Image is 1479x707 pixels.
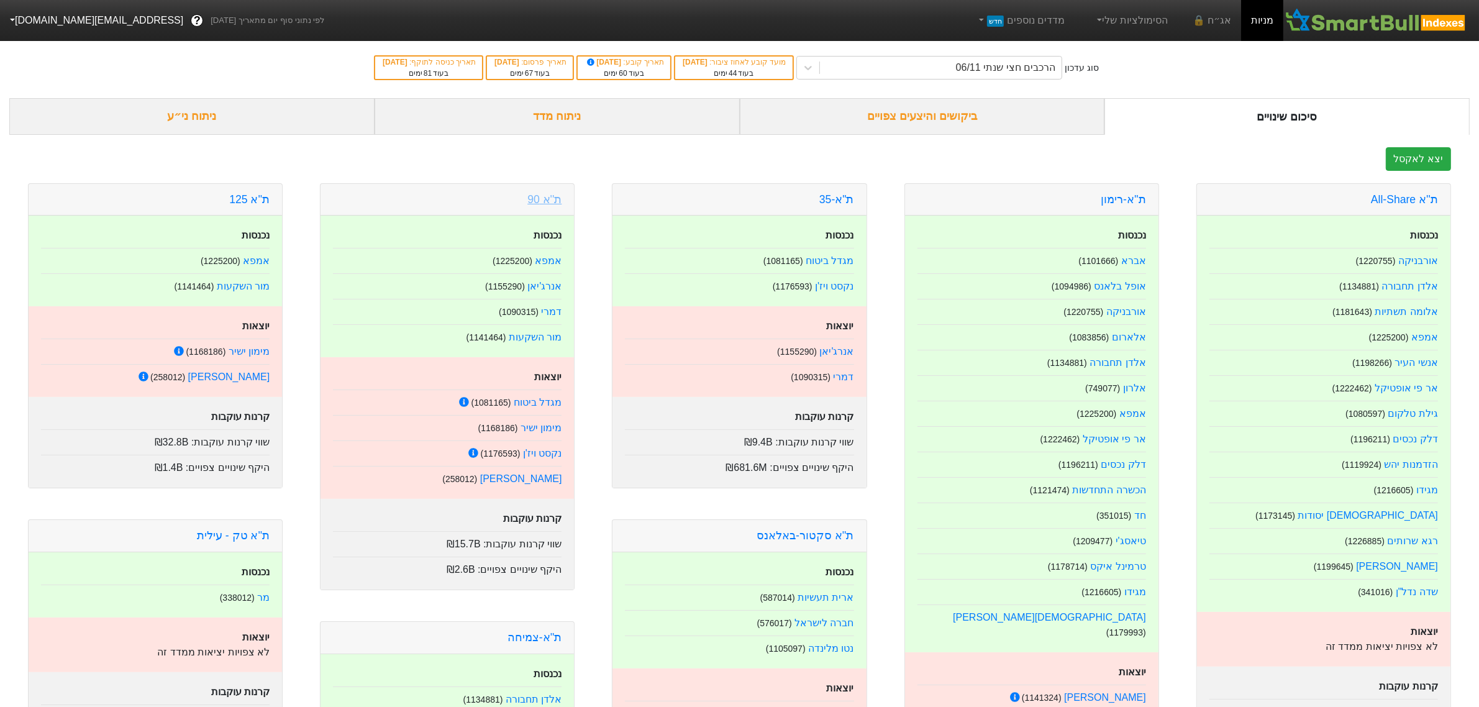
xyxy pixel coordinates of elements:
small: ( 749077 ) [1085,383,1120,393]
a: שדה נדל"ן [1396,586,1438,597]
small: ( 1083856 ) [1070,332,1109,342]
a: [PERSON_NAME] [188,372,270,382]
a: ת''א 125 [229,193,270,206]
a: [DEMOGRAPHIC_DATA][PERSON_NAME] [953,612,1146,623]
small: ( 1134881 ) [1047,358,1087,368]
small: ( 1081165 ) [763,256,803,266]
span: 60 [619,69,627,78]
small: ( 1196211 ) [1350,434,1390,444]
strong: נכנסות [242,230,270,240]
span: [DATE] [585,58,624,66]
a: אורבניקה [1398,255,1438,266]
a: ת''א-רימון [1101,193,1146,206]
a: נקסט ויז'ן [523,448,562,458]
a: מור השקעות [217,281,270,291]
strong: יוצאות [827,683,854,693]
small: ( 1080597 ) [1345,409,1385,419]
a: [PERSON_NAME] [480,473,562,484]
a: [PERSON_NAME] [1064,692,1146,703]
div: ביקושים והיצעים צפויים [740,98,1105,135]
strong: יוצאות [827,321,854,331]
small: ( 1222462 ) [1332,383,1372,393]
span: ₪1.4B [155,462,183,473]
div: מועד קובע לאחוז ציבור : [681,57,786,68]
a: [DEMOGRAPHIC_DATA] יסודות [1298,510,1438,521]
small: ( 1176593 ) [481,449,521,458]
small: ( 1199645 ) [1314,562,1354,572]
a: דלק נכסים [1101,459,1145,470]
a: נטו מלינדה [808,643,853,654]
span: 81 [424,69,432,78]
small: ( 1101666 ) [1079,256,1119,266]
a: מימון ישיר [229,346,270,357]
div: תאריך פרסום : [493,57,567,68]
strong: קרנות עוקבות [211,411,270,422]
small: ( 1121474 ) [1030,485,1070,495]
small: ( 1176593 ) [773,281,812,291]
small: ( 1222462 ) [1040,434,1080,444]
small: ( 1168186 ) [186,347,225,357]
a: אמפא [1411,332,1438,342]
a: אלדן תחבורה [506,694,562,705]
div: היקף שינויים צפויים : [333,557,562,577]
small: ( 1226885 ) [1345,536,1385,546]
a: נקסט ויז'ן [815,281,854,291]
small: ( 1141464 ) [466,332,506,342]
span: ₪9.4B [744,437,773,447]
small: ( 1155290 ) [777,347,817,357]
a: מגידו [1416,485,1438,495]
strong: יוצאות [242,321,270,331]
div: בעוד ימים [493,68,567,79]
div: תאריך כניסה לתוקף : [381,57,476,68]
small: ( 1179993 ) [1106,627,1146,637]
small: ( 1216605 ) [1082,587,1122,597]
a: אנרג'יאן [820,346,854,357]
div: הרכבים חצי שנתי 06/11 [956,60,1055,75]
a: דמרי [834,372,854,382]
div: ניתוח מדד [375,98,740,135]
small: ( 1220755 ) [1356,256,1396,266]
a: [PERSON_NAME] [1356,561,1438,572]
small: ( 1134881 ) [1339,281,1379,291]
a: דלק נכסים [1393,434,1438,444]
div: בעוד ימים [381,68,476,79]
a: הסימולציות שלי [1090,8,1173,33]
a: אלדן תחבורה [1090,357,1145,368]
strong: קרנות עוקבות [1380,681,1438,691]
small: ( 1216605 ) [1374,485,1414,495]
a: ת''א סקטור-באלאנס [757,529,853,542]
small: ( 1220755 ) [1064,307,1104,317]
a: רגא שרותים [1388,536,1438,546]
a: חד [1134,510,1146,521]
strong: קרנות עוקבות [795,411,853,422]
strong: נכנסות [1410,230,1438,240]
strong: נכנסות [826,230,854,240]
strong: יוצאות [1119,667,1146,677]
span: [DATE] [383,58,409,66]
a: הכשרה התחדשות [1072,485,1145,495]
a: מדדים נוספיםחדש [971,8,1070,33]
small: ( 1173145 ) [1255,511,1295,521]
a: מגדל ביטוח [806,255,853,266]
strong: יוצאות [242,632,270,642]
span: ₪32.8B [155,437,189,447]
a: אופל בלאנס [1094,281,1145,291]
a: ת''א טק - עילית [197,529,270,542]
strong: נכנסות [826,567,854,577]
div: שווי קרנות עוקבות : [333,531,562,552]
p: לא צפויות יציאות ממדד זה [1209,639,1438,654]
a: טרמינל איקס [1090,561,1145,572]
div: היקף שינויים צפויים : [41,455,270,475]
small: ( 1225200 ) [493,256,532,266]
a: אברא [1121,255,1146,266]
a: ת''א All-Share [1371,193,1438,206]
small: ( 576017 ) [757,618,792,628]
a: אמפא [535,255,562,266]
span: 44 [729,69,737,78]
div: שווי קרנות עוקבות : [625,429,853,450]
strong: יוצאות [534,372,562,382]
a: מימון ישיר [521,422,562,433]
a: אר פי אופטיקל [1083,434,1146,444]
a: אמפא [1119,408,1146,419]
a: מור השקעות [509,332,562,342]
